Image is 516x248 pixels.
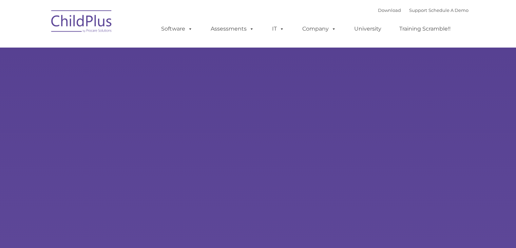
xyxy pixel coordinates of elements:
a: Schedule A Demo [428,7,469,13]
a: Software [154,22,199,36]
font: | [378,7,469,13]
a: Company [295,22,343,36]
img: ChildPlus by Procare Solutions [48,5,116,39]
a: Support [409,7,427,13]
a: Download [378,7,401,13]
a: University [347,22,388,36]
a: Training Scramble!! [393,22,457,36]
a: Assessments [204,22,261,36]
a: IT [265,22,291,36]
